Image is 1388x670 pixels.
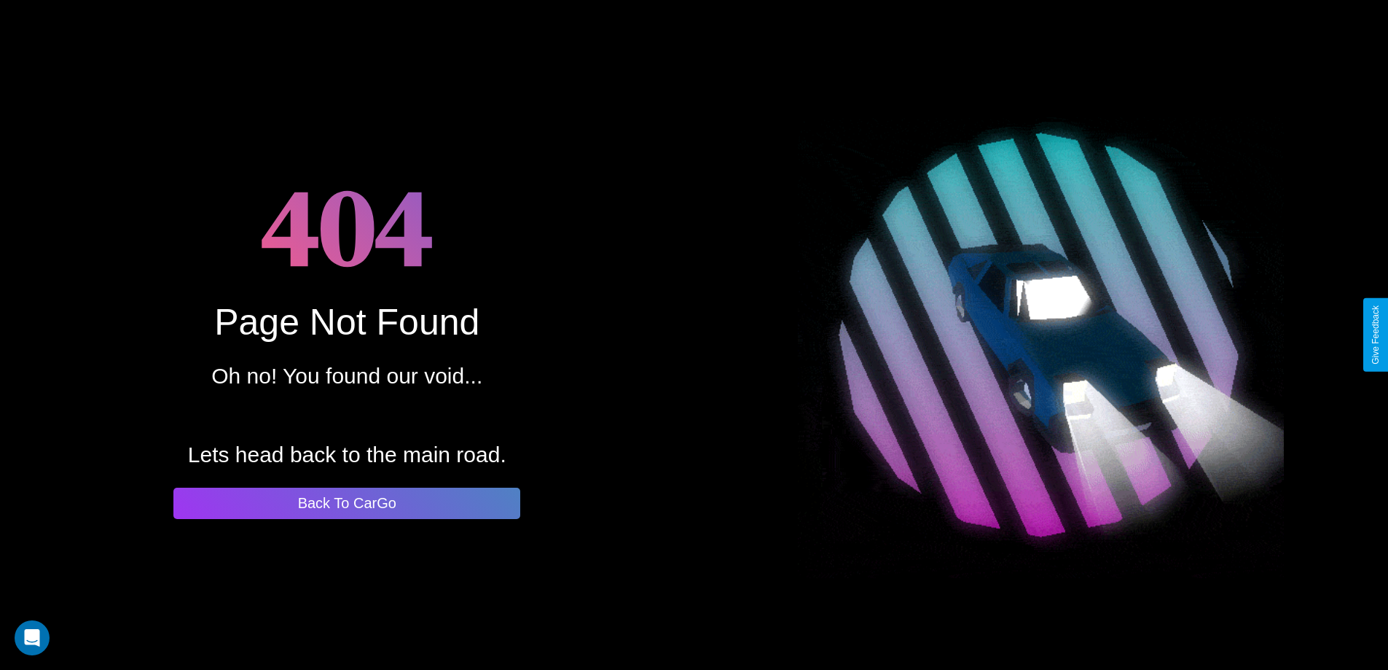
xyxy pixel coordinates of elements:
div: Page Not Found [214,301,479,343]
p: Oh no! You found our void... Lets head back to the main road. [188,357,506,475]
h1: 404 [261,152,434,301]
img: spinning car [798,92,1284,578]
div: Open Intercom Messenger [15,620,50,655]
div: Give Feedback [1371,305,1381,365]
button: Back To CarGo [173,488,520,519]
